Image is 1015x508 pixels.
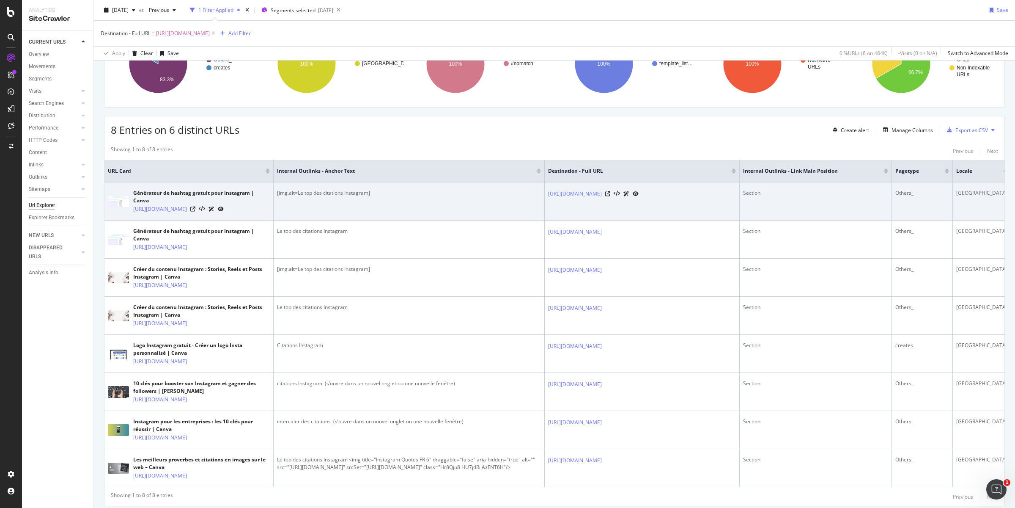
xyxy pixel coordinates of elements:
[29,160,79,169] a: Inlinks
[29,111,79,120] a: Distribution
[892,127,933,134] div: Manage Columns
[880,125,933,135] button: Manage Columns
[997,6,1008,14] div: Save
[956,380,1007,387] div: [GEOGRAPHIC_DATA]
[277,167,524,175] span: Internal Outlinks - Anchor Text
[157,47,179,60] button: Save
[133,342,270,357] div: Logo Instagram gratuit - Créer un logo Insta personnalisé | Canva
[743,456,888,464] div: Section
[259,27,403,101] div: A chart.
[29,38,66,47] div: CURRENT URLS
[898,50,937,57] div: - Visits ( 0 on N/A )
[112,6,129,14] span: 2025 Sep. 7th
[29,268,58,277] div: Analysis Info
[29,7,87,14] div: Analytics
[111,27,255,101] svg: A chart.
[895,380,949,387] div: Others_
[129,47,153,60] button: Clear
[218,204,224,213] a: URL Inspection
[277,418,541,425] div: intercaler des citations ⁠ (s’ouvre dans un nouvel onglet ou une nouvelle fenêtre)
[108,424,129,436] img: main image
[659,61,693,66] text: template_list…
[895,418,949,425] div: Others_
[986,3,1008,17] button: Save
[743,265,888,273] div: Section
[318,7,333,14] div: [DATE]
[548,228,602,236] a: [URL][DOMAIN_NAME]
[29,14,87,24] div: SiteCrawler
[29,231,79,240] a: NEW URLS
[895,167,932,175] span: pagetype
[277,189,541,197] div: [img.alt=Le top des citations Instagram]
[29,243,71,261] div: DISAPPEARED URLS
[133,189,270,204] div: Générateur de hashtag gratuit pour Instagram | Canva
[108,386,129,398] img: main image
[743,342,888,349] div: Section
[808,57,831,63] text: Not Active
[244,6,251,14] div: times
[557,27,701,101] svg: A chart.
[953,493,973,500] div: Previous
[705,27,849,101] svg: A chart.
[160,77,174,83] text: 83.3%
[133,456,270,471] div: Les meilleurs proverbes et citations en images sur le web – Canva
[145,3,179,17] button: Previous
[139,6,145,14] span: vs
[29,75,52,83] div: Segments
[133,243,187,251] a: [URL][DOMAIN_NAME]
[623,189,629,198] a: AI Url Details
[29,231,54,240] div: NEW URLS
[167,50,179,57] div: Save
[133,472,187,480] a: [URL][DOMAIN_NAME]
[29,124,58,133] div: Performance
[29,38,79,47] a: CURRENT URLS
[133,205,187,213] a: [URL][DOMAIN_NAME]
[198,6,233,14] div: 1 Filter Applied
[29,185,50,194] div: Sitemaps
[29,173,79,182] a: Outlinks
[108,348,129,359] img: main image
[895,304,949,311] div: Others_
[199,206,205,212] button: View HTML Source
[956,227,1007,235] div: [GEOGRAPHIC_DATA]
[743,304,888,311] div: Section
[145,6,169,14] span: Previous
[953,491,973,502] button: Previous
[133,380,270,395] div: 10 clés pour booster son Instagram et gagner des followers | [PERSON_NAME]
[944,47,1008,60] button: Switch to Advanced Mode
[133,319,187,328] a: [URL][DOMAIN_NAME]
[614,191,620,197] button: View HTML Source
[111,123,239,137] span: 8 Entries on 6 distinct URLs
[408,27,552,101] svg: A chart.
[829,123,869,137] button: Create alert
[895,456,949,464] div: Others_
[956,418,1007,425] div: [GEOGRAPHIC_DATA]
[895,227,949,235] div: Others_
[839,50,888,57] div: 0 % URLs ( 6 on 464K )
[29,213,88,222] a: Explorer Bookmarks
[953,146,973,156] button: Previous
[957,65,990,71] text: Non-Indexable
[854,27,998,101] svg: A chart.
[29,75,88,83] a: Segments
[208,204,214,213] a: AI Url Details
[449,61,462,67] text: 100%
[133,433,187,442] a: [URL][DOMAIN_NAME]
[133,357,187,366] a: [URL][DOMAIN_NAME]
[108,463,129,474] img: main image
[956,167,990,175] span: locale
[133,265,270,281] div: Créer du contenu Instagram : Stories, Reels et Posts Instagram | Canva
[271,7,315,14] span: Segments selected
[548,190,602,198] a: [URL][DOMAIN_NAME]
[101,30,151,37] span: Destination - Full URL
[743,418,888,425] div: Section
[29,148,47,157] div: Content
[605,191,610,196] a: Visit Online Page
[214,57,232,63] text: Others_
[152,30,155,37] span: =
[895,342,949,349] div: creates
